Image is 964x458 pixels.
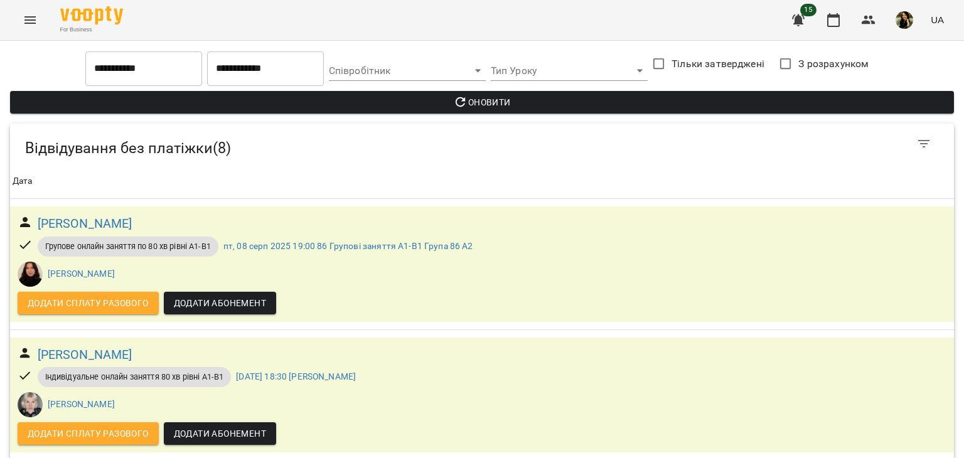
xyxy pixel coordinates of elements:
img: Олександра [18,262,43,287]
a: [PERSON_NAME] [48,269,115,279]
span: Тільки затверджені [672,56,764,72]
span: Додати Абонемент [174,426,266,441]
a: [PERSON_NAME] [38,345,132,365]
span: Групове онлайн заняття по 80 хв рівні А1-В1 [38,241,218,252]
span: Дата [13,174,951,189]
button: Додати сплату разового [18,422,159,445]
span: Індивідуальне онлайн заняття 80 хв рівні А1-В1 [38,371,232,383]
button: Оновити [10,91,954,114]
div: Дата [13,174,33,189]
button: Додати Абонемент [164,422,276,445]
a: [PERSON_NAME] [48,399,115,409]
a: [PERSON_NAME] [38,214,132,233]
button: Menu [15,5,45,35]
button: Додати сплату разового [18,292,159,314]
img: Єлизавета [18,392,43,417]
img: 5ccaf96a72ceb4fb7565109469418b56.jpg [896,11,913,29]
span: Додати Абонемент [174,296,266,311]
h5: Відвідування без платіжки ( 8 ) [25,139,570,158]
span: З розрахунком [798,56,869,72]
span: Додати сплату разового [28,296,149,311]
span: Додати сплату разового [28,426,149,441]
img: Voopty Logo [60,6,123,24]
a: пт, 08 серп 2025 19:00 86 Групові заняття А1-В1 Група 86 А2 [223,241,473,251]
span: UA [931,13,944,26]
span: For Business [60,26,123,34]
div: Table Toolbar [10,124,954,164]
span: Оновити [20,95,944,110]
span: 15 [800,4,817,16]
div: Sort [13,174,33,189]
button: UA [926,8,949,31]
button: Додати Абонемент [164,292,276,314]
a: [DATE] 18:30 [PERSON_NAME] [236,371,356,381]
button: Фільтр [909,129,939,159]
